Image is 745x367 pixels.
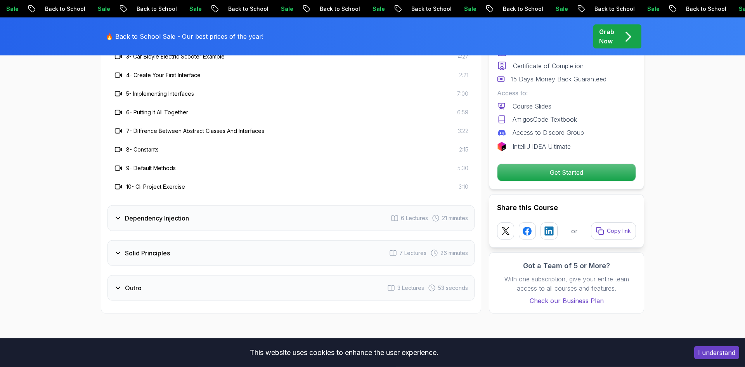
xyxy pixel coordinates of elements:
h3: Solid Principles [125,248,170,258]
p: AmigosCode Textbook [513,115,577,124]
span: 7:00 [457,90,468,98]
p: With one subscription, give your entire team access to all courses and features. [497,274,636,293]
span: 5:30 [457,164,468,172]
h3: Outro [125,283,142,293]
p: 🔥 Back to School Sale - Our best prices of the year! [106,32,263,41]
h2: Share this Course [497,202,636,213]
span: 26 minutes [440,249,468,257]
p: Sale [456,5,481,13]
img: jetbrains logo [497,142,506,151]
p: Back to School [220,5,273,13]
p: Back to School [495,5,547,13]
button: Accept cookies [694,346,739,359]
span: 3:10 [459,183,468,191]
p: Sale [639,5,664,13]
button: Dependency Injection6 Lectures 21 minutes [107,205,475,231]
h3: 3 - Car Bicyle Electric Scooter Example [126,53,225,60]
p: Sale [547,5,572,13]
h3: 8 - Constants [126,146,159,153]
p: Grab Now [599,27,614,46]
span: 3 Lectures [397,284,424,292]
span: 6:59 [457,109,468,116]
h3: 9 - Default Methods [126,164,176,172]
p: Back to School [128,5,181,13]
span: 2:15 [459,146,468,153]
span: 4:27 [458,53,468,60]
button: Copy link [591,222,636,239]
button: Outro3 Lectures 53 seconds [107,275,475,301]
h3: 4 - Create Your First Interface [126,71,201,79]
h3: Dependency Injection [125,214,189,223]
p: Access to: [497,88,636,98]
h3: 10 - Cli Project Exercise [126,183,185,191]
p: Back to School [403,5,456,13]
p: Back to School [312,5,364,13]
span: 6 Lectures [401,214,428,222]
p: Sale [273,5,298,13]
h3: Got a Team of 5 or More? [497,260,636,271]
span: 21 minutes [442,214,468,222]
p: Course Slides [513,102,551,111]
p: Sale [181,5,206,13]
h3: 7 - Diffrence Between Abstract Classes And Interfaces [126,127,264,135]
p: Sale [90,5,114,13]
p: Get Started [497,164,636,181]
p: IntelliJ IDEA Ultimate [513,142,571,151]
p: Back to School [37,5,90,13]
p: Certificate of Completion [513,61,584,71]
p: 15 Days Money Back Guaranteed [511,74,606,84]
p: Back to School [586,5,639,13]
span: 3:22 [458,127,468,135]
span: 2:21 [459,71,468,79]
h3: 5 - Implementing Interfaces [126,90,194,98]
div: This website uses cookies to enhance the user experience. [6,344,683,361]
p: Access to Discord Group [513,128,584,137]
a: Check our Business Plan [497,296,636,305]
button: Get Started [497,164,636,181]
p: Back to School [678,5,731,13]
p: or [571,226,578,236]
p: Copy link [607,227,631,235]
h3: 6 - Putting It All Together [126,109,188,116]
button: Solid Principles7 Lectures 26 minutes [107,240,475,266]
span: 7 Lectures [399,249,426,257]
span: 53 seconds [438,284,468,292]
p: Sale [364,5,389,13]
